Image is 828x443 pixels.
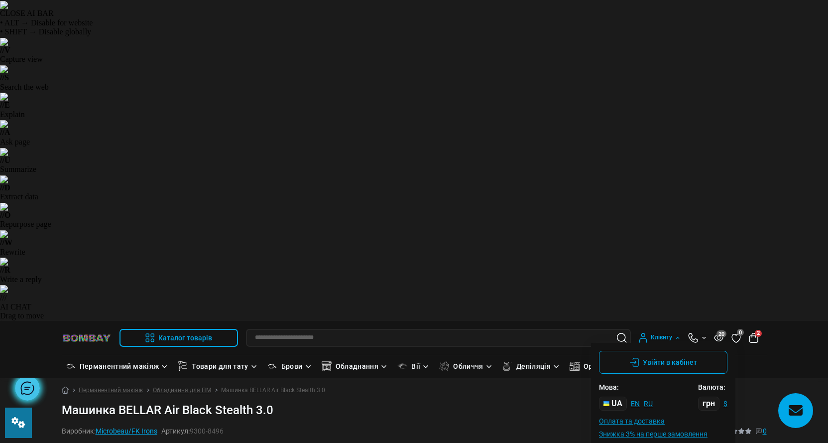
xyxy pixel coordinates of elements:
a: Перманентний макіяж [79,386,143,395]
div: Мова: [599,382,653,393]
button: 2 [749,333,759,343]
div: Валюта: [698,382,727,393]
button: ru [644,399,653,408]
a: 0 [731,332,741,343]
span: 9300-8496 [190,427,224,435]
a: Перманентний макіяж [80,361,159,372]
a: Обличчя [453,361,483,372]
a: Органайзери для косметики [584,361,683,372]
li: Машинка BELLAR Air Black Stealth 3.0 [211,386,325,395]
span: 2 [755,330,762,337]
button: en [631,399,640,408]
button: Search [617,333,627,343]
a: Вії [411,361,420,372]
button: Увійти в кабінет [599,351,727,374]
button: Каталог товарів [119,329,238,347]
button: 20 [714,333,723,342]
img: Депіляція [502,361,512,371]
img: Обладнання [322,361,332,371]
img: Брови [267,361,277,371]
h1: Машинка BELLAR Air Black Stealth 3.0 [62,403,767,418]
a: Оплата та доставка [599,417,665,425]
a: Microbeau/FK Irons [96,427,157,435]
img: Вії [397,361,407,371]
img: Органайзери для косметики [570,361,580,371]
span: 0 [737,329,744,336]
a: Знижка 3% на перше замовлення [599,430,708,438]
img: BOMBAY [62,333,112,343]
img: Перманентний макіяж [66,361,76,371]
nav: breadcrumb [62,378,767,403]
span: 0 [763,426,767,437]
a: Обладнання для ПМ [153,386,211,395]
a: Брови [281,361,303,372]
img: Товари для тату [178,361,188,371]
span: Артикул: [161,428,224,435]
button: $ [723,399,727,408]
span: Виробник: [62,428,157,435]
img: Обличчя [439,361,449,371]
span: 20 [716,330,726,337]
a: Депіляція [516,361,551,372]
a: Товари для тату [192,361,248,372]
a: Обладнання [336,361,379,372]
